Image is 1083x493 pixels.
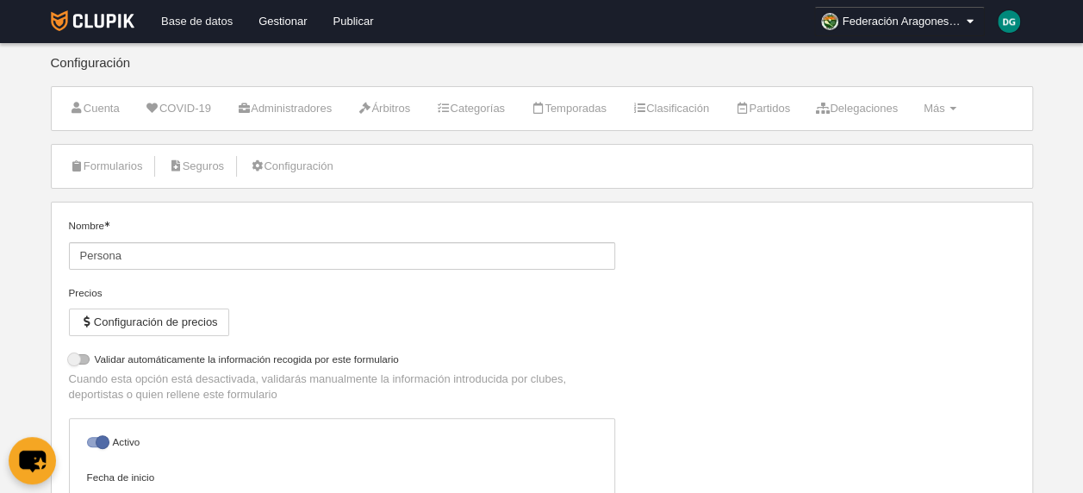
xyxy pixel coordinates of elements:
a: Delegaciones [806,96,907,122]
a: Clasificación [623,96,719,122]
p: Cuando esta opción está desactivada, validarás manualmente la información introducida por clubes,... [69,371,615,403]
a: Árbitros [348,96,420,122]
a: Formularios [60,153,152,179]
a: Temporadas [521,96,616,122]
a: Cuenta [60,96,129,122]
a: Partidos [725,96,800,122]
i: Obligatorio [104,222,109,227]
a: Configuración [240,153,342,179]
a: Federación Aragonesa de Pelota [814,7,985,36]
a: Administradores [227,96,341,122]
button: chat-button [9,437,56,484]
a: Seguros [159,153,233,179]
img: Clupik [51,10,134,31]
label: Nombre [69,218,615,270]
a: Más [914,96,966,122]
label: Validar automáticamente la información recogida por este formulario [69,352,615,371]
div: Precios [69,285,615,301]
label: Activo [87,434,597,454]
span: Federación Aragonesa de Pelota [843,13,963,30]
input: Nombre [69,242,615,270]
div: Configuración [51,56,1033,86]
a: COVID-19 [136,96,221,122]
a: Categorías [426,96,514,122]
img: OaNUqngkLdpN.30x30.jpg [821,13,838,30]
img: c2l6ZT0zMHgzMCZmcz05JnRleHQ9REcmYmc9MDA4OTdi.png [998,10,1020,33]
span: Más [924,102,945,115]
button: Configuración de precios [69,309,229,336]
